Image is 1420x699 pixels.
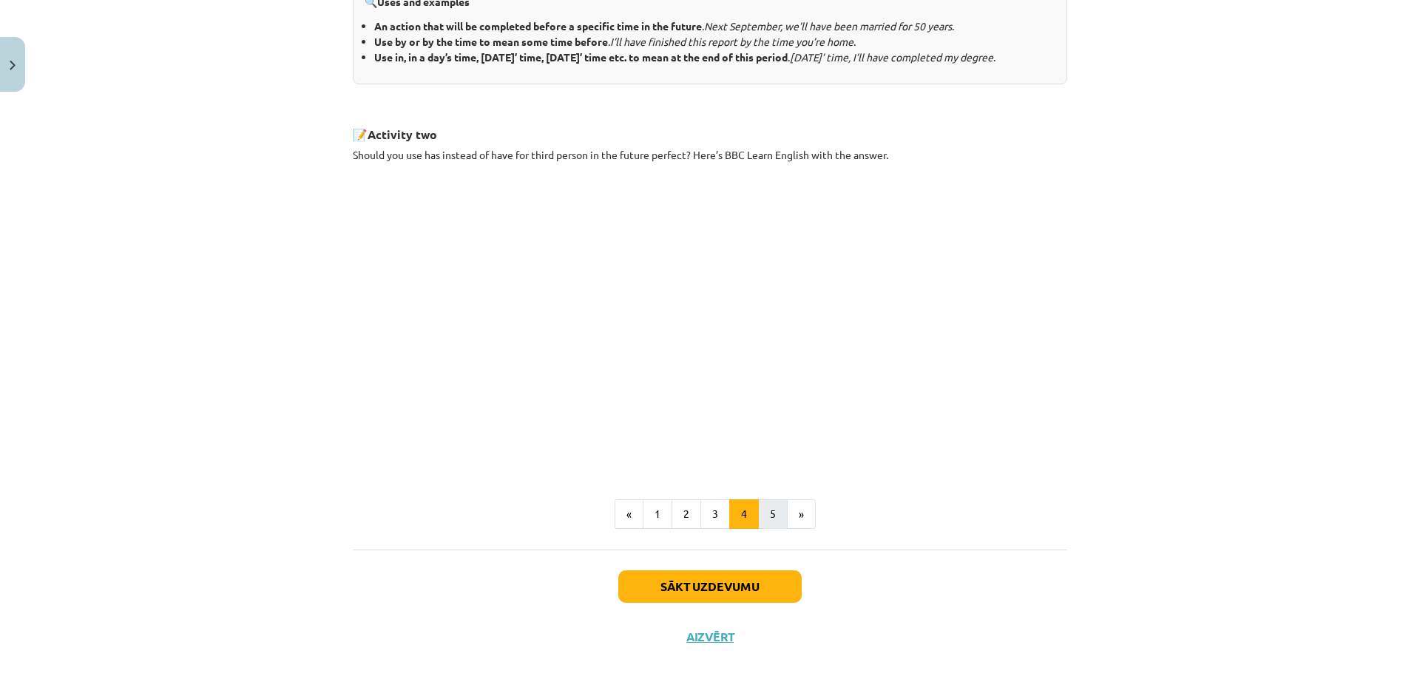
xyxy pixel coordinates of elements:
[643,499,672,529] button: 1
[374,34,1055,50] li: . .
[374,50,1055,65] li: . .
[374,35,608,48] b: Use by or by the time to mean some time before
[704,19,952,33] i: Next September, we’ll have been married for 50 years
[374,50,788,64] b: Use in, in a day’s time, [DATE]’ time, [DATE]’ time etc. to mean at the end of this period
[353,116,1067,143] h3: 📝
[353,147,1067,163] p: Should you use has instead of have for third person in the future perfect? Here’s BBC Learn Engli...
[10,61,16,70] img: icon-close-lesson-0947bae3869378f0d4975bcd49f059093ad1ed9edebbc8119c70593378902aed.svg
[758,499,788,529] button: 5
[374,18,1055,34] li: . .
[368,126,437,142] strong: Activity two
[353,499,1067,529] nav: Page navigation example
[790,50,993,64] i: [DATE]’ time, I’ll have completed my degree
[615,499,643,529] button: «
[610,35,853,48] i: I’ll have finished this report by the time you’re home
[672,499,701,529] button: 2
[682,629,738,644] button: Aizvērt
[618,570,802,603] button: Sākt uzdevumu
[700,499,730,529] button: 3
[729,499,759,529] button: 4
[787,499,816,529] button: »
[374,19,702,33] b: An action that will be completed before a specific time in the future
